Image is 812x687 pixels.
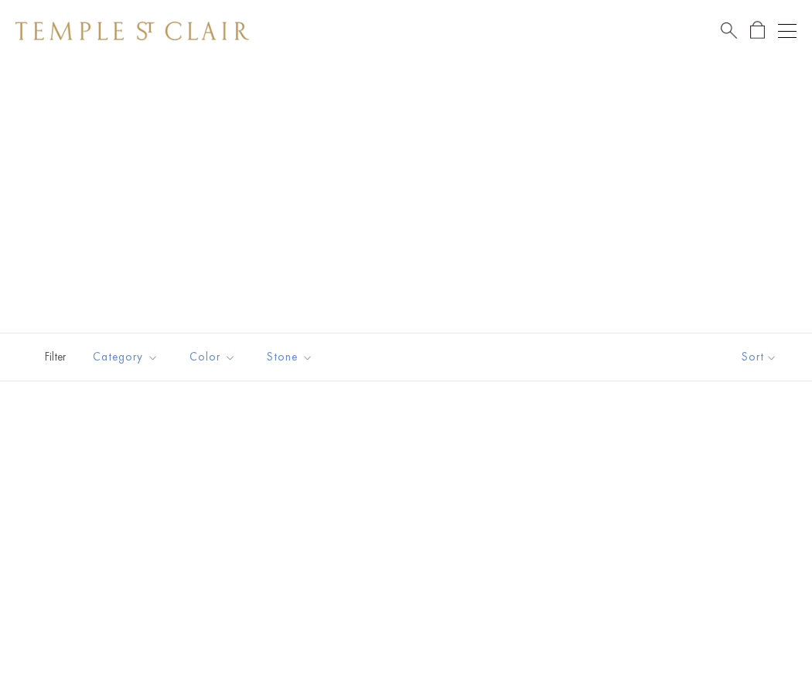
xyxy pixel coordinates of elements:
[750,21,765,40] a: Open Shopping Bag
[259,347,325,367] span: Stone
[178,340,247,374] button: Color
[15,22,249,40] img: Temple St. Clair
[85,347,170,367] span: Category
[707,333,812,381] button: Show sort by
[182,347,247,367] span: Color
[81,340,170,374] button: Category
[778,22,797,40] button: Open navigation
[721,21,737,40] a: Search
[255,340,325,374] button: Stone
